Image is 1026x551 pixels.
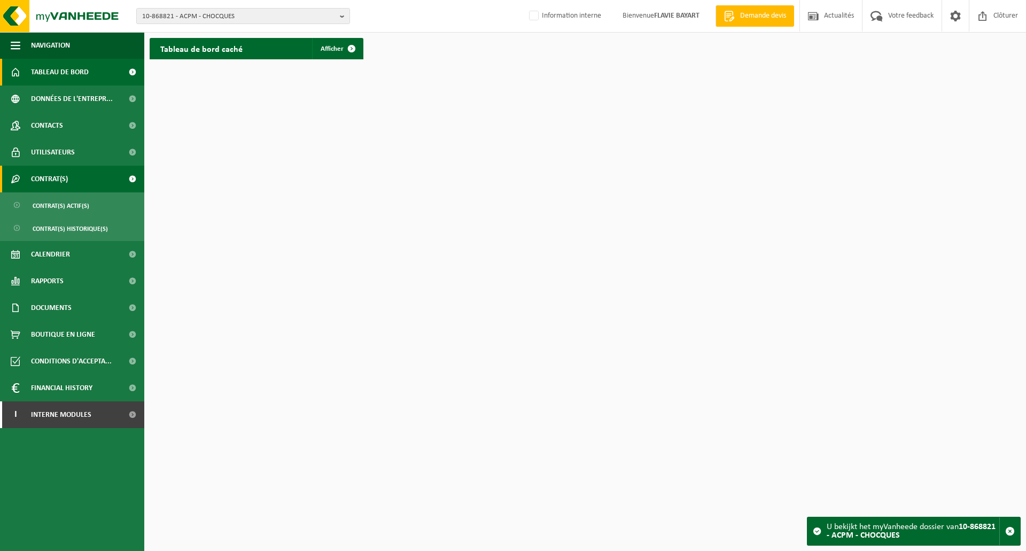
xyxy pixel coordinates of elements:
[737,11,789,21] span: Demande devis
[11,401,20,428] span: I
[31,166,68,192] span: Contrat(s)
[321,45,344,52] span: Afficher
[527,8,601,24] label: Information interne
[31,294,72,321] span: Documents
[136,8,350,24] button: 10-868821 - ACPM - CHOCQUES
[827,517,999,545] div: U bekijkt het myVanheede dossier van
[31,112,63,139] span: Contacts
[3,195,142,215] a: Contrat(s) actif(s)
[31,59,89,86] span: Tableau de bord
[150,38,253,59] h2: Tableau de bord caché
[31,32,70,59] span: Navigation
[716,5,794,27] a: Demande devis
[142,9,336,25] span: 10-868821 - ACPM - CHOCQUES
[31,401,91,428] span: Interne modules
[31,241,70,268] span: Calendrier
[827,523,996,540] strong: 10-868821 - ACPM - CHOCQUES
[654,12,699,20] strong: FLAVIE BAYART
[31,348,112,375] span: Conditions d'accepta...
[312,38,362,59] a: Afficher
[31,321,95,348] span: Boutique en ligne
[33,196,89,216] span: Contrat(s) actif(s)
[31,375,92,401] span: Financial History
[31,86,113,112] span: Données de l'entrepr...
[3,218,142,238] a: Contrat(s) historique(s)
[31,139,75,166] span: Utilisateurs
[31,268,64,294] span: Rapports
[33,219,108,239] span: Contrat(s) historique(s)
